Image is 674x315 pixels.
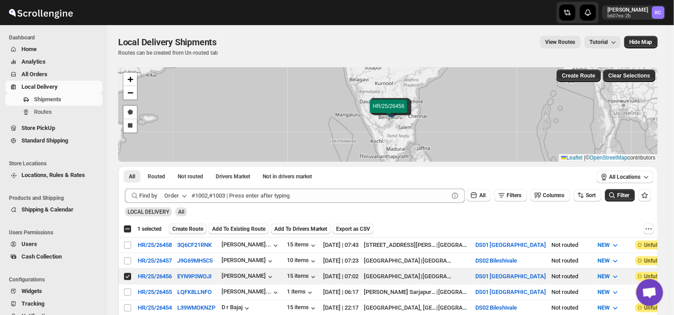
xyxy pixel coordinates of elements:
[5,169,102,181] button: Locations, Rules & Rates
[177,257,213,264] button: J9G69MH5C5
[384,106,398,116] img: Marker
[593,269,625,284] button: NEW
[364,303,470,312] div: |
[177,304,215,311] button: L39WMOKNZP
[386,108,399,118] img: Marker
[384,108,398,117] img: Marker
[644,273,669,280] span: Unfulfilled
[364,303,436,312] div: [GEOGRAPHIC_DATA], [GEOGRAPHIC_DATA]
[128,87,133,98] span: −
[597,171,653,183] button: All Locations
[169,224,207,234] button: Create Route
[557,69,601,82] button: Create Route
[138,242,172,248] button: HR/25/26458
[630,39,653,46] span: Hide Map
[5,43,102,56] button: Home
[598,273,610,280] span: NEW
[222,304,252,313] div: D r Bajaj
[574,189,601,202] button: Sort
[475,242,546,248] button: DS01 [GEOGRAPHIC_DATA]
[21,71,47,78] span: All Orders
[257,170,317,183] button: Un-claimable
[624,36,658,48] button: Map action label
[608,13,648,19] p: b607ea-2b
[138,257,172,264] button: HR/25/26457
[439,303,470,312] div: [GEOGRAPHIC_DATA]
[138,273,172,280] div: HR/25/26456
[172,225,203,233] span: Create Route
[552,241,593,250] div: Not routed
[543,192,565,198] span: Columns
[21,288,42,294] span: Widgets
[287,304,318,313] button: 15 items
[475,304,517,311] button: DS02 Bileshivale
[552,288,593,297] div: Not routed
[333,224,374,234] button: Export as CSV
[598,257,610,264] span: NEW
[222,272,275,281] div: [PERSON_NAME]
[34,108,52,115] span: Routes
[598,304,610,311] span: NEW
[598,242,610,248] span: NEW
[562,72,596,79] span: Create Route
[439,241,470,250] div: [GEOGRAPHIC_DATA]
[644,257,669,264] span: Unfulfilled
[593,301,625,315] button: NEW
[222,241,271,248] div: [PERSON_NAME]...
[559,154,658,162] div: © contributors
[118,49,220,56] p: Routes can be created from Un-routed tab
[124,119,137,133] a: Draw a rectangle
[364,288,470,297] div: |
[439,288,470,297] div: [GEOGRAPHIC_DATA]
[287,288,315,297] button: 1 items
[609,72,650,79] span: Clear Selections
[178,173,203,180] span: Not routed
[124,106,137,119] a: Draw a polygon
[590,155,628,161] a: OpenStreetMap
[5,250,102,263] button: Cash Collection
[5,203,102,216] button: Shipping & Calendar
[323,256,358,265] div: [DATE] | 07:23
[364,272,470,281] div: |
[364,256,420,265] div: [GEOGRAPHIC_DATA]
[593,238,625,252] button: NEW
[364,241,436,250] div: [STREET_ADDRESS][PERSON_NAME]
[475,257,517,264] button: DS02 Bileshivale
[21,58,46,65] span: Analytics
[552,272,593,281] div: Not routed
[222,257,275,266] button: [PERSON_NAME]
[9,160,103,167] span: Store Locations
[507,192,522,198] span: Filters
[21,83,58,90] span: Local Delivery
[593,285,625,299] button: NEW
[124,73,137,86] a: Zoom in
[384,105,397,115] img: Marker
[21,46,37,52] span: Home
[323,303,358,312] div: [DATE] | 22:17
[287,257,318,266] div: 10 items
[495,189,527,202] button: Filters
[178,209,184,215] span: All
[164,191,179,200] div: Order
[287,241,318,250] button: 15 items
[172,170,209,183] button: Unrouted
[118,37,217,47] span: Local Delivery Shipments
[644,224,654,234] button: More actions
[212,225,265,233] span: Add To Existing Route
[128,73,133,85] span: +
[584,155,586,161] span: |
[21,125,55,131] span: Store PickUp
[561,155,583,161] a: Leaflet
[5,93,102,106] button: Shipments
[138,289,172,295] div: HR/25/26455
[610,173,641,181] span: All Locations
[138,304,172,311] button: HR/25/26454
[287,272,318,281] div: 15 items
[5,298,102,310] button: Tracking
[222,288,280,297] button: [PERSON_NAME]...
[263,173,312,180] span: Not in drivers market
[618,192,630,198] span: Filter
